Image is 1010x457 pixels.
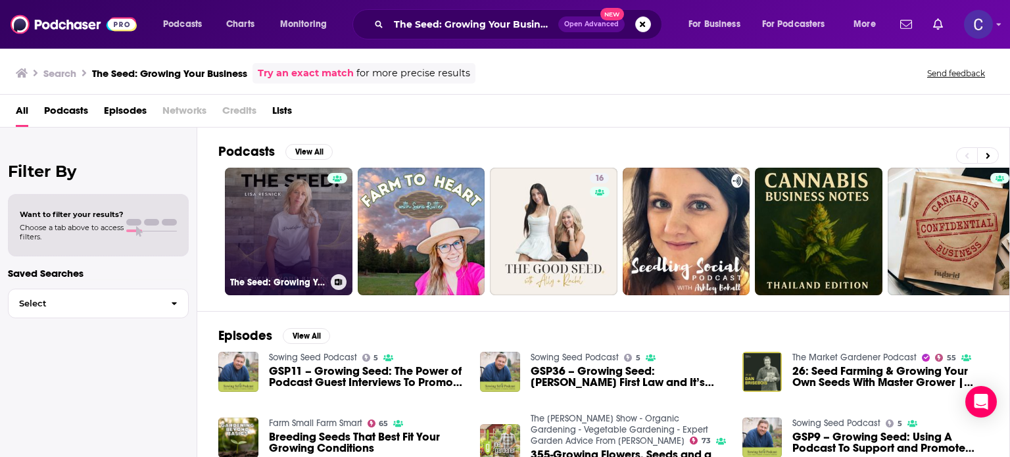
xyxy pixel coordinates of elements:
a: Show notifications dropdown [895,13,917,36]
a: The Seed: Growing Your Business [225,168,352,295]
img: 26: Seed Farming & Growing Your Own Seeds With Master Grower | Dan Brisebois [742,352,782,392]
a: PodcastsView All [218,143,333,160]
div: Open Intercom Messenger [965,386,997,418]
span: More [854,15,876,34]
a: Podcasts [44,100,88,127]
div: Search podcasts, credits, & more... [365,9,675,39]
span: Networks [162,100,206,127]
a: 26: Seed Farming & Growing Your Own Seeds With Master Grower | Dan Brisebois [792,366,988,388]
span: New [600,8,624,20]
a: 5 [886,420,902,427]
button: Show profile menu [964,10,993,39]
span: 26: Seed Farming & Growing Your Own Seeds With Master Grower | [PERSON_NAME] [792,366,988,388]
a: 16 [590,173,609,183]
button: open menu [679,14,757,35]
span: 16 [595,172,604,185]
a: The Market Gardener Podcast [792,352,917,363]
h3: Search [43,67,76,80]
span: For Podcasters [762,15,825,34]
span: Credits [222,100,256,127]
button: open menu [844,14,892,35]
input: Search podcasts, credits, & more... [389,14,558,35]
a: GSP9 – Growing Seed: Using A Podcast To Support and Promote Another Business [792,431,988,454]
a: Sowing Seed Podcast [269,352,357,363]
img: User Profile [964,10,993,39]
button: open menu [754,14,844,35]
span: 5 [373,355,378,361]
span: Podcasts [163,15,202,34]
img: Podchaser - Follow, Share and Rate Podcasts [11,12,137,37]
a: Show notifications dropdown [928,13,948,36]
a: Charts [218,14,262,35]
span: Open Advanced [564,21,619,28]
span: 55 [947,355,956,361]
button: Open AdvancedNew [558,16,625,32]
h2: Episodes [218,327,272,344]
a: Lists [272,100,292,127]
a: 65 [368,420,389,427]
span: GSP36 – Growing Seed: [PERSON_NAME] First Law and It’s Impact On Your Life and Business [531,366,727,388]
a: 5 [624,354,640,362]
a: Breeding Seeds That Best Fit Your Growing Conditions [269,431,465,454]
a: Episodes [104,100,147,127]
button: View All [283,328,330,344]
a: 5 [362,354,379,362]
a: Try an exact match [258,66,354,81]
p: Saved Searches [8,267,189,279]
span: For Business [688,15,740,34]
a: 73 [690,437,711,445]
a: Farm Small Farm Smart [269,418,362,429]
span: 73 [702,438,711,444]
img: GSP36 – Growing Seed: Newton’s First Law and It’s Impact On Your Life and Business [480,352,520,392]
span: Monitoring [280,15,327,34]
button: open menu [271,14,344,35]
button: open menu [154,14,219,35]
button: Send feedback [923,68,989,79]
span: Want to filter your results? [20,210,124,219]
img: GSP11 – Growing Seed: The Power of Podcast Guest Interviews To Promote Your Business and Using In... [218,352,258,392]
span: for more precise results [356,66,470,81]
span: Logged in as publicityxxtina [964,10,993,39]
span: 5 [898,421,902,427]
a: EpisodesView All [218,327,330,344]
h2: Podcasts [218,143,275,160]
h3: The Seed: Growing Your Business [230,277,325,288]
span: Charts [226,15,254,34]
span: Select [9,299,160,308]
span: 65 [379,421,388,427]
a: GSP11 – Growing Seed: The Power of Podcast Guest Interviews To Promote Your Business and Using In... [269,366,465,388]
a: Sowing Seed Podcast [531,352,619,363]
button: View All [285,144,333,160]
a: 16 [490,168,617,295]
span: 5 [636,355,640,361]
a: The joe gardener Show - Organic Gardening - Vegetable Gardening - Expert Garden Advice From Joe L... [531,413,708,446]
a: GSP36 – Growing Seed: Newton’s First Law and It’s Impact On Your Life and Business [531,366,727,388]
h3: The Seed: Growing Your Business [92,67,247,80]
a: Sowing Seed Podcast [792,418,880,429]
span: Choose a tab above to access filters. [20,223,124,241]
a: All [16,100,28,127]
button: Select [8,289,189,318]
h2: Filter By [8,162,189,181]
a: 55 [935,354,956,362]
